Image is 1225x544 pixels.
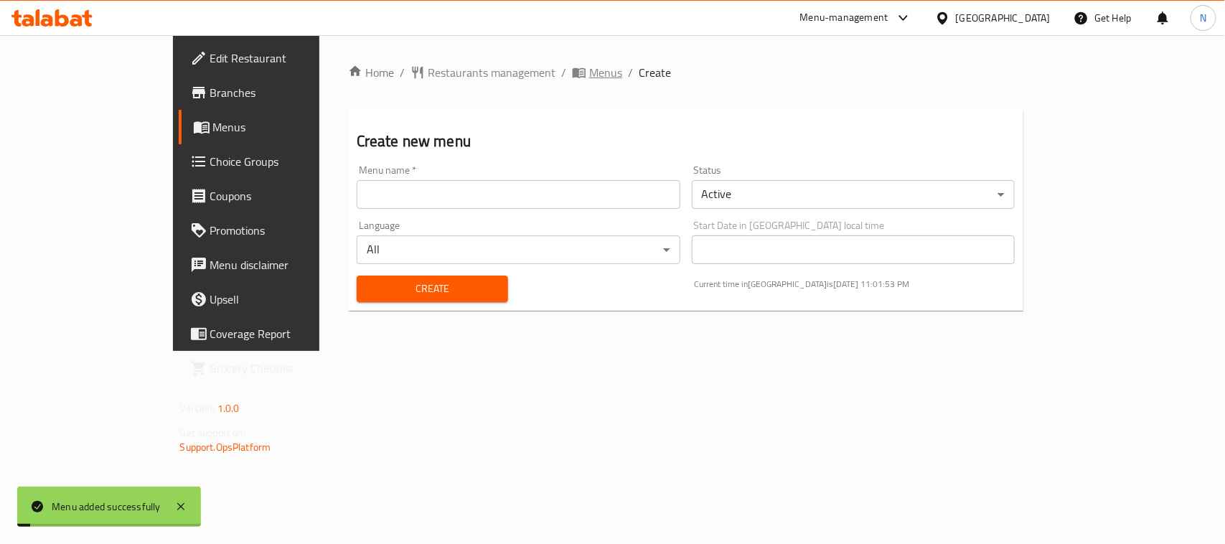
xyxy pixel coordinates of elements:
span: Menus [589,64,622,81]
span: Upsell [210,291,366,308]
div: Active [692,180,1015,209]
button: Create [357,276,508,302]
span: N [1200,10,1206,26]
li: / [400,64,405,81]
span: Coupons [210,187,366,205]
p: Current time in [GEOGRAPHIC_DATA] is [DATE] 11:01:53 PM [695,278,1015,291]
span: Coverage Report [210,325,366,342]
div: [GEOGRAPHIC_DATA] [956,10,1051,26]
a: Menus [179,110,377,144]
span: Choice Groups [210,153,366,170]
span: Edit Restaurant [210,50,366,67]
span: Menu disclaimer [210,256,366,273]
a: Menus [572,64,622,81]
span: Restaurants management [428,64,555,81]
a: Coverage Report [179,316,377,351]
a: Branches [179,75,377,110]
a: Menu disclaimer [179,248,377,282]
li: / [561,64,566,81]
div: All [357,235,680,264]
a: Edit Restaurant [179,41,377,75]
div: Menu added successfully [52,499,161,515]
h2: Create new menu [357,131,1015,152]
a: Support.OpsPlatform [180,438,271,456]
li: / [628,64,633,81]
input: Please enter Menu name [357,180,680,209]
span: Branches [210,84,366,101]
span: Version: [180,399,215,418]
span: 1.0.0 [217,399,240,418]
nav: breadcrumb [348,64,1024,81]
a: Coupons [179,179,377,213]
span: Grocery Checklist [210,360,366,377]
a: Promotions [179,213,377,248]
span: Create [368,280,497,298]
span: Get support on: [180,423,246,442]
a: Upsell [179,282,377,316]
a: Choice Groups [179,144,377,179]
div: Menu-management [800,9,888,27]
a: Restaurants management [410,64,555,81]
span: Promotions [210,222,366,239]
a: Grocery Checklist [179,351,377,385]
span: Create [639,64,671,81]
span: Menus [213,118,366,136]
